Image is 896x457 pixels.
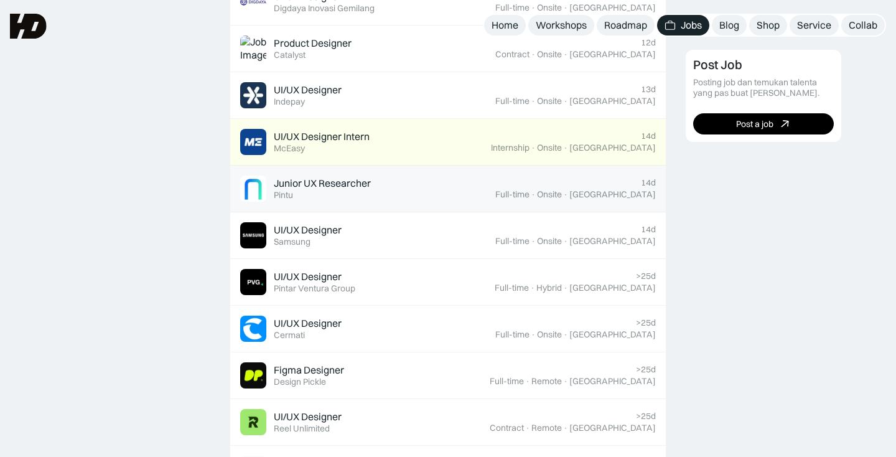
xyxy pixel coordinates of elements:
[490,376,524,387] div: Full-time
[757,19,780,32] div: Shop
[495,189,530,200] div: Full-time
[274,377,326,387] div: Design Pickle
[563,283,568,293] div: ·
[749,15,787,35] a: Shop
[841,15,885,35] a: Collab
[274,190,293,200] div: Pintu
[240,129,266,155] img: Job Image
[230,119,666,166] a: Job ImageUI/UX Designer InternMcEasy14dInternship·Onsite·[GEOGRAPHIC_DATA]
[230,352,666,399] a: Job ImageFigma DesignerDesign Pickle>25dFull-time·Remote·[GEOGRAPHIC_DATA]
[230,259,666,306] a: Job ImageUI/UX DesignerPintar Ventura Group>25dFull-time·Hybrid·[GEOGRAPHIC_DATA]
[849,19,877,32] div: Collab
[569,376,656,387] div: [GEOGRAPHIC_DATA]
[495,96,530,106] div: Full-time
[636,318,656,328] div: >25d
[492,19,518,32] div: Home
[604,19,647,32] div: Roadmap
[274,143,305,154] div: McEasy
[641,84,656,95] div: 13d
[274,330,305,341] div: Cermati
[274,364,344,377] div: Figma Designer
[531,96,536,106] div: ·
[230,399,666,446] a: Job ImageUI/UX DesignerReel Unlimited>25dContract·Remote·[GEOGRAPHIC_DATA]
[569,329,656,340] div: [GEOGRAPHIC_DATA]
[597,15,655,35] a: Roadmap
[491,143,530,153] div: Internship
[240,409,266,435] img: Job Image
[641,37,656,48] div: 12d
[274,97,305,107] div: Indepay
[641,177,656,188] div: 14d
[531,423,562,433] div: Remote
[636,271,656,281] div: >25d
[274,130,370,143] div: UI/UX Designer Intern
[240,362,266,389] img: Job Image
[537,96,562,106] div: Onsite
[681,19,702,32] div: Jobs
[230,166,666,212] a: Job ImageJunior UX ResearcherPintu14dFull-time·Onsite·[GEOGRAPHIC_DATA]
[569,49,656,60] div: [GEOGRAPHIC_DATA]
[719,19,739,32] div: Blog
[536,283,562,293] div: Hybrid
[274,270,342,283] div: UI/UX Designer
[531,376,562,387] div: Remote
[657,15,709,35] a: Jobs
[563,236,568,247] div: ·
[569,189,656,200] div: [GEOGRAPHIC_DATA]
[274,37,352,50] div: Product Designer
[531,189,536,200] div: ·
[563,96,568,106] div: ·
[525,423,530,433] div: ·
[563,423,568,433] div: ·
[240,222,266,248] img: Job Image
[537,49,562,60] div: Onsite
[790,15,839,35] a: Service
[569,236,656,247] div: [GEOGRAPHIC_DATA]
[531,2,536,13] div: ·
[274,3,375,14] div: Digdaya Inovasi Gemilang
[569,283,656,293] div: [GEOGRAPHIC_DATA]
[495,49,530,60] div: Contract
[537,329,562,340] div: Onsite
[797,19,831,32] div: Service
[569,143,656,153] div: [GEOGRAPHIC_DATA]
[240,269,266,295] img: Job Image
[495,283,529,293] div: Full-time
[563,143,568,153] div: ·
[240,35,266,62] img: Job Image
[484,15,526,35] a: Home
[531,49,536,60] div: ·
[569,423,656,433] div: [GEOGRAPHIC_DATA]
[693,77,834,98] div: Posting job dan temukan talenta yang pas buat [PERSON_NAME].
[537,2,562,13] div: Onsite
[274,423,330,434] div: Reel Unlimited
[240,176,266,202] img: Job Image
[495,2,530,13] div: Full-time
[537,143,562,153] div: Onsite
[230,72,666,119] a: Job ImageUI/UX DesignerIndepay13dFull-time·Onsite·[GEOGRAPHIC_DATA]
[274,237,310,247] div: Samsung
[240,82,266,108] img: Job Image
[274,177,371,190] div: Junior UX Researcher
[563,49,568,60] div: ·
[495,329,530,340] div: Full-time
[240,316,266,342] img: Job Image
[563,189,568,200] div: ·
[531,143,536,153] div: ·
[563,329,568,340] div: ·
[636,364,656,375] div: >25d
[490,423,524,433] div: Contract
[563,376,568,387] div: ·
[537,189,562,200] div: Onsite
[230,26,666,72] a: Job ImageProduct DesignerCatalyst12dContract·Onsite·[GEOGRAPHIC_DATA]
[274,317,342,330] div: UI/UX Designer
[563,2,568,13] div: ·
[636,411,656,422] div: >25d
[274,224,342,237] div: UI/UX Designer
[537,236,562,247] div: Onsite
[274,410,342,423] div: UI/UX Designer
[274,50,306,60] div: Catalyst
[693,113,834,134] a: Post a job
[525,376,530,387] div: ·
[736,118,773,129] div: Post a job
